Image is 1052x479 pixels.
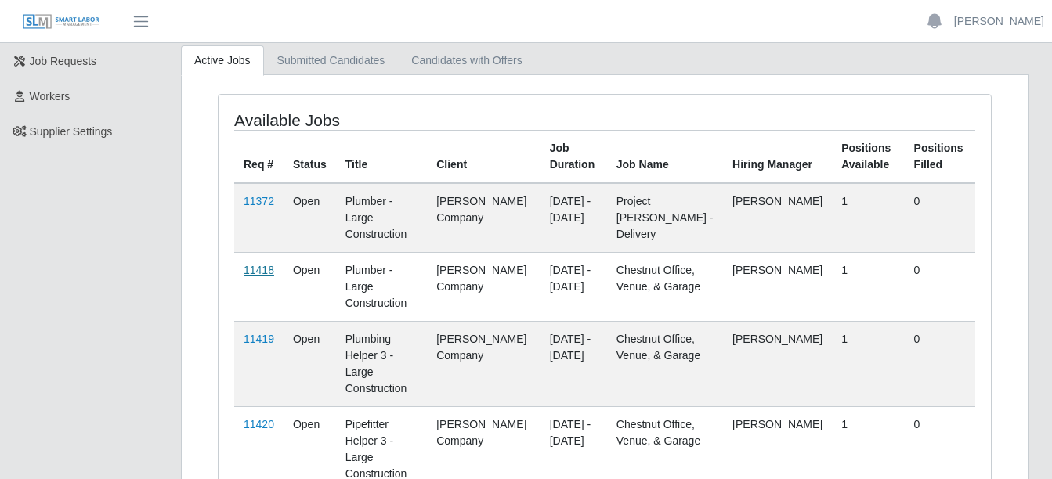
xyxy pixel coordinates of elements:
[284,252,336,321] td: Open
[540,183,607,253] td: [DATE] - [DATE]
[540,130,607,183] th: Job Duration
[234,130,284,183] th: Req #
[264,45,399,76] a: Submitted Candidates
[607,252,723,321] td: Chestnut Office, Venue, & Garage
[723,183,832,253] td: [PERSON_NAME]
[244,264,274,276] a: 11418
[244,418,274,430] a: 11420
[336,130,427,183] th: Title
[540,321,607,406] td: [DATE] - [DATE]
[905,252,975,321] td: 0
[284,183,336,253] td: Open
[398,45,535,76] a: Candidates with Offers
[905,183,975,253] td: 0
[607,183,723,253] td: Project [PERSON_NAME] - Delivery
[427,130,540,183] th: Client
[540,252,607,321] td: [DATE] - [DATE]
[607,130,723,183] th: Job Name
[905,130,975,183] th: Positions Filled
[832,183,904,253] td: 1
[30,90,70,103] span: Workers
[284,130,336,183] th: Status
[427,252,540,321] td: [PERSON_NAME] Company
[284,321,336,406] td: Open
[954,13,1044,30] a: [PERSON_NAME]
[181,45,264,76] a: Active Jobs
[723,252,832,321] td: [PERSON_NAME]
[30,55,97,67] span: Job Requests
[336,321,427,406] td: Plumbing Helper 3 - Large Construction
[832,321,904,406] td: 1
[832,130,904,183] th: Positions Available
[336,252,427,321] td: Plumber - Large Construction
[427,183,540,253] td: [PERSON_NAME] Company
[30,125,113,138] span: Supplier Settings
[832,252,904,321] td: 1
[905,321,975,406] td: 0
[607,321,723,406] td: Chestnut Office, Venue, & Garage
[244,333,274,345] a: 11419
[723,130,832,183] th: Hiring Manager
[427,321,540,406] td: [PERSON_NAME] Company
[723,321,832,406] td: [PERSON_NAME]
[22,13,100,31] img: SLM Logo
[234,110,530,130] h4: Available Jobs
[336,183,427,253] td: Plumber - Large Construction
[244,195,274,207] a: 11372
